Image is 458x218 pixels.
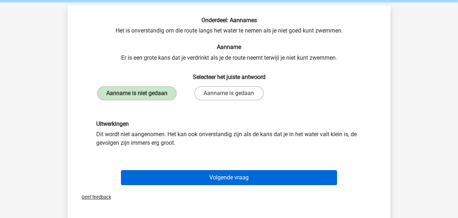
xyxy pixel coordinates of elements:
label: Aanname is gedaan [194,86,263,100]
label: Aanname is niet gedaan [97,86,177,100]
h6: Selecteer het juiste antwoord [79,68,379,80]
span: Geef feedback [76,194,111,200]
h6: Onderdeel: Aannames [79,17,379,24]
div: Dit wordt niet aangenomen. Het kan ook onverstandig zijn als de kans dat je in het water valt kle... [91,120,367,147]
div: Het is onverstandig om die route langs het water te nemen als je niet goed kunt zwemmen. Er is ee... [70,17,388,188]
h6: Aanname [79,44,379,50]
button: Volgende vraag [121,170,337,185]
h6: Uitwerkingen [96,120,362,127]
